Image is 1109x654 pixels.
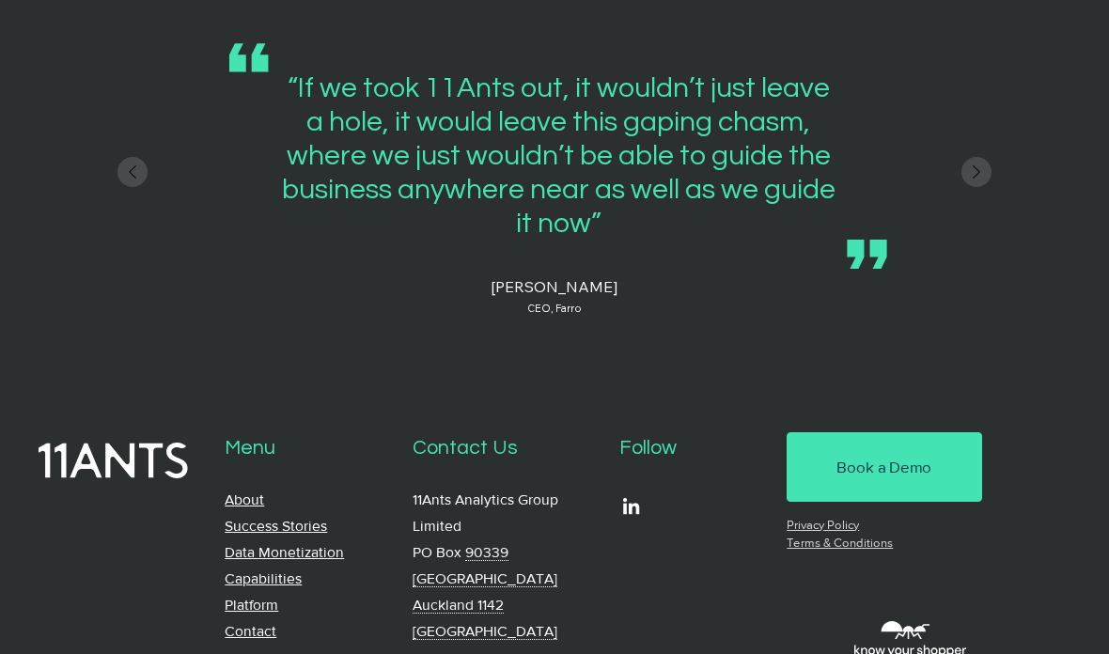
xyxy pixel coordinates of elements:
[295,301,814,318] p: CEO, Farro
[225,623,276,639] a: Contact
[225,432,396,464] p: Menu
[619,432,770,464] p: Follow
[413,432,603,464] p: Contact Us
[225,518,327,534] a: Success Stories
[619,494,643,518] ul: Social Bar
[282,73,836,238] span: “If we took 11Ants out, it wouldn’t just leave a hole, it would leave this gaping chasm, where we...
[787,518,859,532] a: Privacy Policy
[836,456,931,478] span: Book a Demo
[491,277,617,296] span: [PERSON_NAME]
[961,157,992,187] button: Next
[225,544,344,560] a: Data Monetization
[787,432,981,502] a: Book a Demo
[225,597,278,613] a: Platform
[117,157,148,187] button: Previous
[413,487,603,646] p: 11Ants Analytics Group Limited PO Box
[225,570,302,586] a: Capabilities
[619,494,643,518] img: LinkedIn
[225,491,264,507] a: About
